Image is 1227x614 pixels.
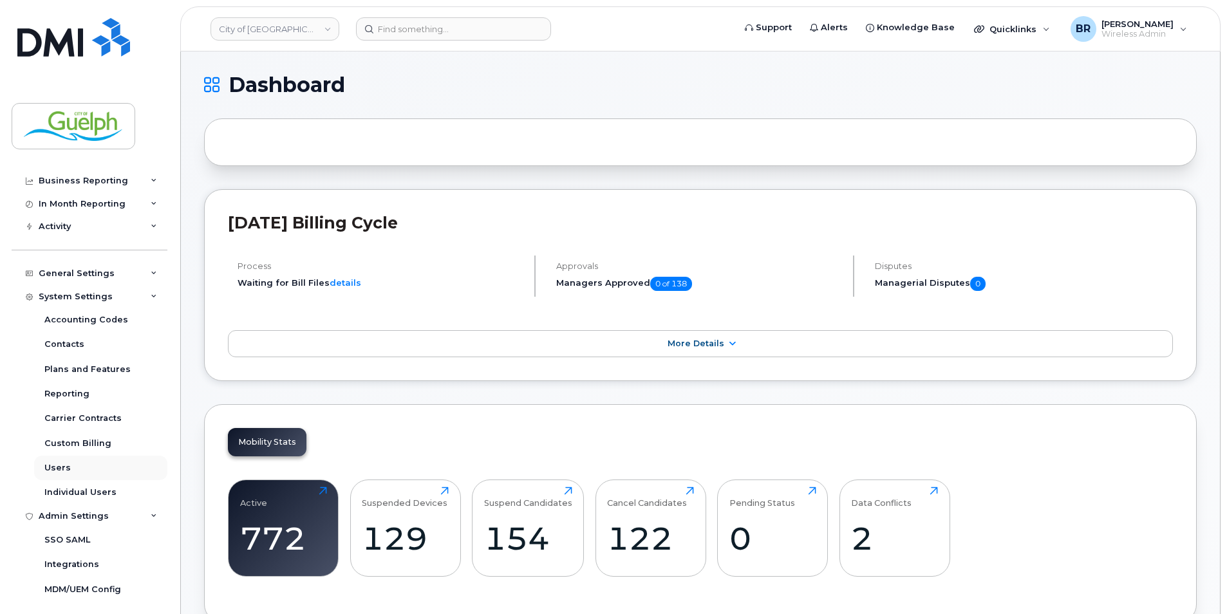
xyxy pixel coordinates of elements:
[240,487,267,508] div: Active
[729,519,816,557] div: 0
[970,277,986,291] span: 0
[240,487,327,569] a: Active772
[875,277,1173,291] h5: Managerial Disputes
[556,261,842,271] h4: Approvals
[851,487,912,508] div: Data Conflicts
[240,519,327,557] div: 772
[729,487,795,508] div: Pending Status
[851,519,938,557] div: 2
[650,277,692,291] span: 0 of 138
[607,487,687,508] div: Cancel Candidates
[484,487,572,569] a: Suspend Candidates154
[228,213,1173,232] h2: [DATE] Billing Cycle
[238,277,523,289] li: Waiting for Bill Files
[875,261,1173,271] h4: Disputes
[607,487,694,569] a: Cancel Candidates122
[851,487,938,569] a: Data Conflicts2
[484,487,572,508] div: Suspend Candidates
[729,487,816,569] a: Pending Status0
[330,277,361,288] a: details
[484,519,572,557] div: 154
[362,487,449,569] a: Suspended Devices129
[556,277,842,291] h5: Managers Approved
[668,339,724,348] span: More Details
[362,487,447,508] div: Suspended Devices
[362,519,449,557] div: 129
[229,75,345,95] span: Dashboard
[238,261,523,271] h4: Process
[607,519,694,557] div: 122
